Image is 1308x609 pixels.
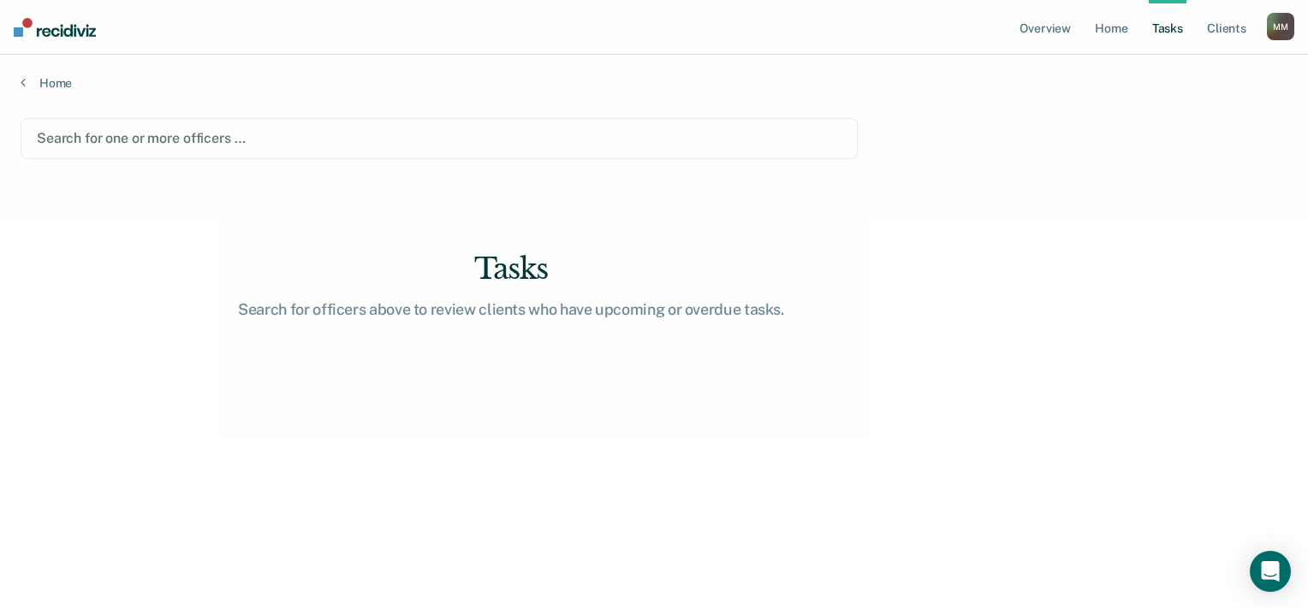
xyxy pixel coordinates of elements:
[237,300,785,319] div: Search for officers above to review clients who have upcoming or overdue tasks.
[1267,13,1294,40] button: MM
[14,18,96,37] img: Recidiviz
[1267,13,1294,40] div: M M
[21,75,1287,91] a: Home
[1250,551,1291,592] div: Open Intercom Messenger
[237,251,785,287] div: Tasks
